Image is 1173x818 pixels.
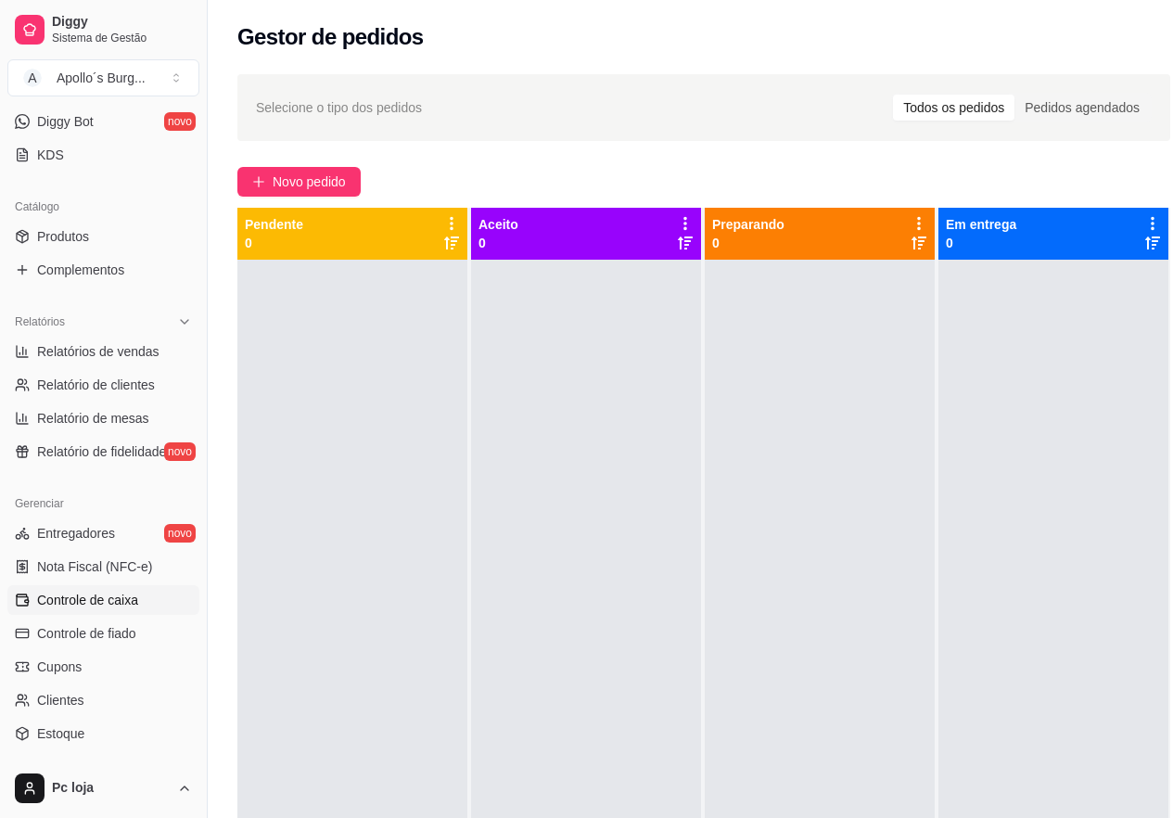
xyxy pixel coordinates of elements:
[478,215,518,234] p: Aceito
[7,107,199,136] a: Diggy Botnovo
[37,591,138,609] span: Controle de caixa
[237,22,424,52] h2: Gestor de pedidos
[37,342,159,361] span: Relatórios de vendas
[15,314,65,329] span: Relatórios
[237,167,361,197] button: Novo pedido
[52,31,192,45] span: Sistema de Gestão
[37,524,115,543] span: Entregadores
[7,222,199,251] a: Produtos
[52,14,192,31] span: Diggy
[37,227,89,246] span: Produtos
[7,719,199,748] a: Estoque
[37,409,149,428] span: Relatório de mesas
[7,489,199,518] div: Gerenciar
[273,172,346,192] span: Novo pedido
[7,518,199,548] a: Entregadoresnovo
[712,215,784,234] p: Preparando
[7,437,199,467] a: Relatório de fidelidadenovo
[7,370,199,400] a: Relatório de clientes
[7,403,199,433] a: Relatório de mesas
[7,619,199,648] a: Controle de fiado
[37,557,152,576] span: Nota Fiscal (NFC-e)
[7,140,199,170] a: KDS
[7,552,199,582] a: Nota Fiscal (NFC-e)
[7,255,199,285] a: Complementos
[37,658,82,676] span: Cupons
[37,691,84,709] span: Clientes
[37,261,124,279] span: Complementos
[1014,95,1150,121] div: Pedidos agendados
[7,337,199,366] a: Relatórios de vendas
[52,780,170,797] span: Pc loja
[7,752,199,782] a: Configurações
[256,97,422,118] span: Selecione o tipo dos pedidos
[252,175,265,188] span: plus
[37,624,136,643] span: Controle de fiado
[7,585,199,615] a: Controle de caixa
[37,758,121,776] span: Configurações
[37,442,166,461] span: Relatório de fidelidade
[712,234,784,252] p: 0
[37,146,64,164] span: KDS
[7,652,199,682] a: Cupons
[946,215,1016,234] p: Em entrega
[37,376,155,394] span: Relatório de clientes
[7,685,199,715] a: Clientes
[893,95,1014,121] div: Todos os pedidos
[946,234,1016,252] p: 0
[37,724,84,743] span: Estoque
[37,112,94,131] span: Diggy Bot
[478,234,518,252] p: 0
[23,69,42,87] span: A
[245,215,303,234] p: Pendente
[7,7,199,52] a: DiggySistema de Gestão
[7,766,199,811] button: Pc loja
[7,59,199,96] button: Select a team
[7,192,199,222] div: Catálogo
[57,69,146,87] div: Apollo´s Burg ...
[245,234,303,252] p: 0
